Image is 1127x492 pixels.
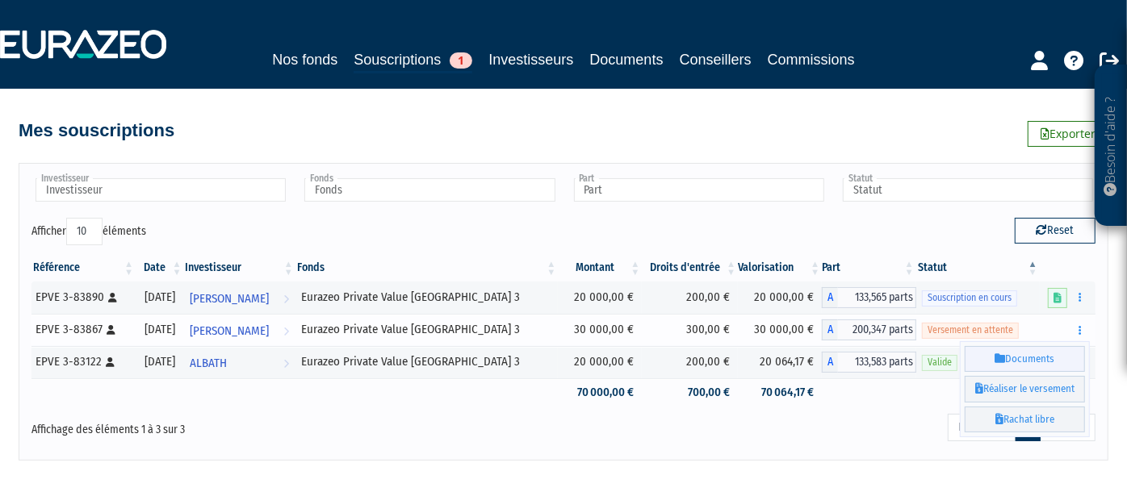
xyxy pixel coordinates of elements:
div: EPVE 3-83867 [36,321,130,338]
div: [DATE] [141,321,178,338]
a: Investisseurs [488,48,573,71]
span: [PERSON_NAME] [191,316,270,346]
td: 700,00 € [642,378,738,407]
a: Exporter [1028,121,1108,147]
span: 1 [450,52,472,69]
div: Eurazeo Private Value [GEOGRAPHIC_DATA] 3 [301,321,553,338]
div: EPVE 3-83122 [36,353,130,370]
span: A [822,319,838,340]
a: [PERSON_NAME] [184,314,295,346]
th: Investisseur: activer pour trier la colonne par ordre croissant [184,254,295,281]
i: Voir l'investisseur [283,284,289,314]
a: Rachat libre [965,407,1085,433]
td: 20 064,17 € [738,346,822,378]
div: A - Eurazeo Private Value Europe 3 [822,287,916,308]
span: 200,347 parts [838,319,916,340]
span: 133,565 parts [838,287,916,308]
a: Documents [965,346,1085,373]
th: Fonds: activer pour trier la colonne par ordre croissant [295,254,559,281]
a: Commissions [768,48,855,71]
span: A [822,287,838,308]
td: 200,00 € [642,346,738,378]
div: Eurazeo Private Value [GEOGRAPHIC_DATA] 3 [301,353,553,370]
td: 20 000,00 € [558,281,642,314]
a: Réaliser le versement [965,376,1085,402]
a: Conseillers [680,48,752,71]
a: Souscriptions1 [354,48,472,73]
th: Montant: activer pour trier la colonne par ordre croissant [558,254,642,281]
label: Afficher éléments [31,218,146,245]
span: Souscription en cours [922,290,1017,306]
i: [Français] Personne physique [107,325,115,335]
a: [PERSON_NAME] [184,281,295,314]
div: A - Eurazeo Private Value Europe 3 [822,352,916,373]
span: A [822,352,838,373]
div: EPVE 3-83890 [36,289,130,306]
a: ALBATH [184,346,295,378]
a: Documents [590,48,664,71]
td: 300,00 € [642,314,738,346]
td: 30 000,00 € [738,314,822,346]
th: Droits d'entrée: activer pour trier la colonne par ordre croissant [642,254,738,281]
a: Nos fonds [272,48,337,71]
i: Voir l'investisseur [283,348,289,378]
th: Part: activer pour trier la colonne par ordre croissant [822,254,916,281]
td: 20 000,00 € [738,281,822,314]
th: Statut : activer pour trier la colonne par ordre d&eacute;croissant [916,254,1040,281]
h4: Mes souscriptions [19,121,174,140]
th: Date: activer pour trier la colonne par ordre croissant [136,254,183,281]
div: Eurazeo Private Value [GEOGRAPHIC_DATA] 3 [301,289,553,306]
i: [Français] Personne physique [106,357,115,367]
div: [DATE] [141,289,178,306]
div: A - Eurazeo Private Value Europe 3 [822,319,916,340]
i: Voir l'investisseur [283,316,289,346]
th: Valorisation: activer pour trier la colonne par ordre croissant [738,254,822,281]
td: 70 064,17 € [738,378,822,407]
div: [DATE] [141,353,178,370]
td: 200,00 € [642,281,738,314]
span: Valide [922,355,957,370]
i: [Français] Personne physique [108,293,117,302]
span: ALBATH [191,348,228,378]
td: 70 000,00 € [558,378,642,407]
span: 133,583 parts [838,352,916,373]
span: Versement en attente [922,323,1019,338]
button: Reset [1015,218,1096,244]
td: 30 000,00 € [558,314,642,346]
p: Besoin d'aide ? [1102,73,1121,219]
div: Affichage des éléments 1 à 3 sur 3 [31,412,461,438]
td: 20 000,00 € [558,346,642,378]
span: [PERSON_NAME] [191,284,270,314]
select: Afficheréléments [66,218,103,245]
th: Référence : activer pour trier la colonne par ordre croissant [31,254,136,281]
